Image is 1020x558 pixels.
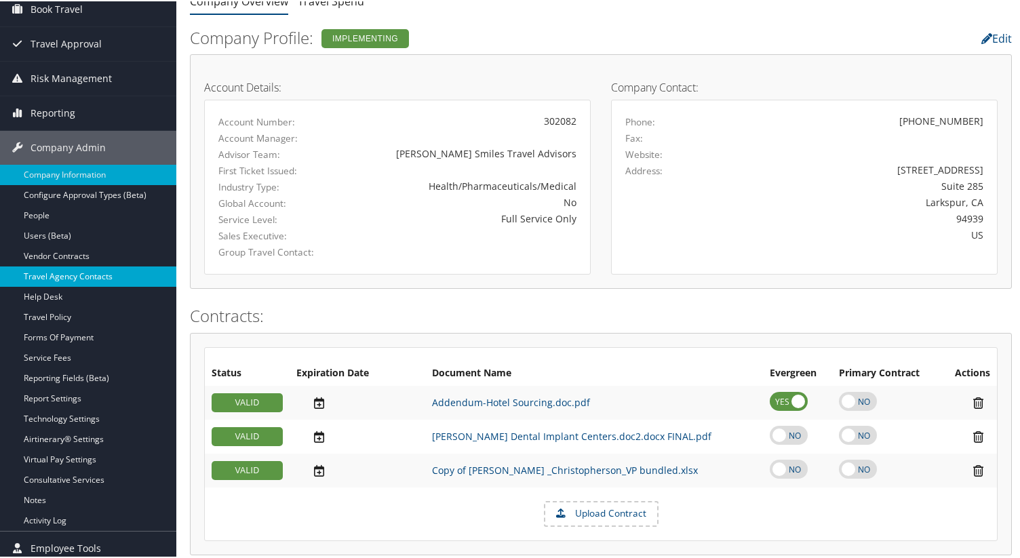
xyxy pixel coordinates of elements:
[31,60,112,94] span: Risk Management
[720,161,984,176] div: [STREET_ADDRESS]
[190,25,731,48] h2: Company Profile:
[212,392,283,411] div: VALID
[31,129,106,163] span: Company Admin
[212,460,283,479] div: VALID
[345,194,576,208] div: No
[218,179,324,193] label: Industry Type:
[432,395,590,407] a: Addendum-Hotel Sourcing.doc.pdf
[218,146,324,160] label: Advisor Team:
[625,146,663,160] label: Website:
[981,30,1012,45] a: Edit
[345,145,576,159] div: [PERSON_NAME] Smiles Travel Advisors
[966,462,990,477] i: Remove Contract
[345,178,576,192] div: Health/Pharmaceuticals/Medical
[218,130,324,144] label: Account Manager:
[321,28,409,47] div: Implementing
[545,501,657,524] label: Upload Contract
[31,26,102,60] span: Travel Approval
[218,163,324,176] label: First Ticket Issued:
[345,113,576,127] div: 302082
[296,395,418,409] div: Add/Edit Date
[425,360,763,384] th: Document Name
[966,429,990,443] i: Remove Contract
[290,360,425,384] th: Expiration Date
[625,163,663,176] label: Address:
[345,210,576,224] div: Full Service Only
[720,178,984,192] div: Suite 285
[720,226,984,241] div: US
[296,462,418,477] div: Add/Edit Date
[190,303,1012,326] h2: Contracts:
[31,95,75,129] span: Reporting
[763,360,832,384] th: Evergreen
[218,228,324,241] label: Sales Executive:
[432,429,711,441] a: [PERSON_NAME] Dental Implant Centers.doc2.docx FINAL.pdf
[625,130,643,144] label: Fax:
[218,114,324,127] label: Account Number:
[296,429,418,443] div: Add/Edit Date
[218,212,324,225] label: Service Level:
[611,81,998,92] h4: Company Contact:
[212,426,283,445] div: VALID
[432,462,698,475] a: Copy of [PERSON_NAME] _Christopherson_VP bundled.xlsx
[720,210,984,224] div: 94939
[720,194,984,208] div: Larkspur, CA
[625,114,655,127] label: Phone:
[205,360,290,384] th: Status
[204,81,591,92] h4: Account Details:
[218,195,324,209] label: Global Account:
[941,360,997,384] th: Actions
[966,395,990,409] i: Remove Contract
[218,244,324,258] label: Group Travel Contact:
[832,360,941,384] th: Primary Contract
[899,113,983,127] div: [PHONE_NUMBER]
